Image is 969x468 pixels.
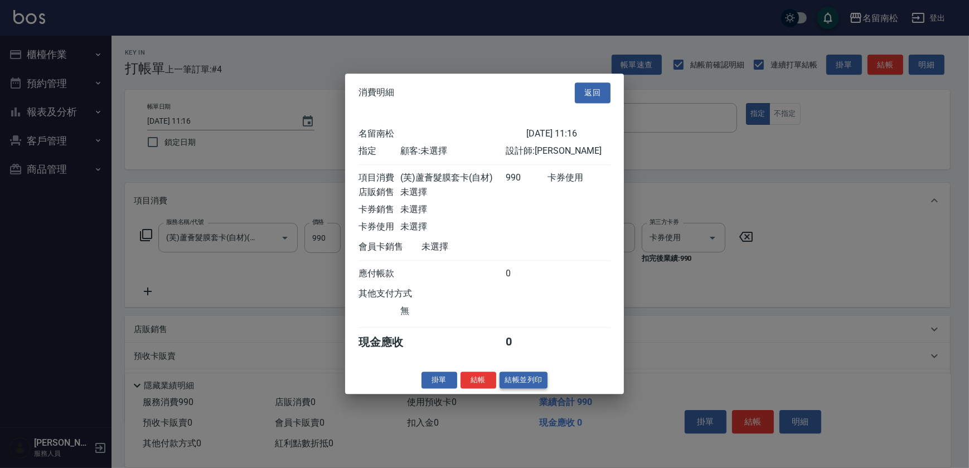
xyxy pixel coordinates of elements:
div: 未選擇 [400,221,505,233]
div: 0 [506,335,548,350]
div: 無 [400,305,505,317]
div: 名留南松 [358,128,526,140]
button: 結帳並列印 [500,372,548,389]
div: 其他支付方式 [358,288,443,300]
div: 店販銷售 [358,187,400,198]
div: (芙)蘆薈髮膜套卡(自材) [400,172,505,184]
div: 指定 [358,145,400,157]
div: 未選擇 [400,204,505,216]
button: 結帳 [461,372,496,389]
div: 0 [506,268,548,280]
span: 消費明細 [358,87,394,99]
div: 990 [506,172,548,184]
div: 設計師: [PERSON_NAME] [506,145,611,157]
div: [DATE] 11:16 [526,128,611,140]
button: 掛單 [421,372,457,389]
div: 會員卡銷售 [358,241,421,253]
div: 項目消費 [358,172,400,184]
div: 顧客: 未選擇 [400,145,505,157]
div: 卡券使用 [358,221,400,233]
div: 現金應收 [358,335,421,350]
div: 未選擇 [400,187,505,198]
div: 卡券銷售 [358,204,400,216]
button: 返回 [575,82,611,103]
div: 卡券使用 [548,172,611,184]
div: 應付帳款 [358,268,400,280]
div: 未選擇 [421,241,526,253]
